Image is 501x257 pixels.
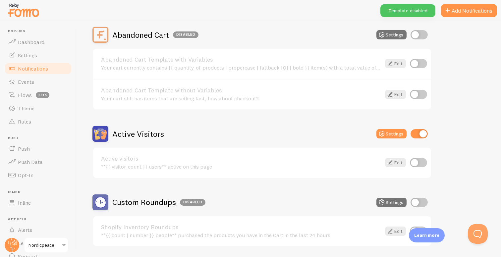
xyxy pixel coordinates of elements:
[18,65,48,72] span: Notifications
[18,145,30,152] span: Push
[4,196,72,209] a: Inline
[385,59,406,68] a: Edit
[8,29,72,33] span: Pop-ups
[380,4,435,17] div: Template disabled
[101,164,381,170] div: **{{ visitor_count }} users** active on this page
[4,75,72,88] a: Events
[4,169,72,182] a: Opt-In
[24,237,69,253] a: Nordicpeace
[101,224,381,230] a: Shopify Inventory Roundups
[101,95,381,101] div: Your cart still has items that are selling fast, how about checkout?
[4,49,72,62] a: Settings
[18,39,44,45] span: Dashboard
[28,241,60,249] span: Nordicpeace
[18,199,31,206] span: Inline
[101,156,381,162] a: Active visitors
[409,228,445,242] div: Learn more
[173,31,198,38] div: Disabled
[7,2,40,19] img: fomo-relay-logo-orange.svg
[101,232,381,238] div: **{{ count | number }} people** purchased the products you have in the Cart in the last 24 hours
[385,158,406,167] a: Edit
[385,227,406,236] a: Edit
[8,136,72,140] span: Push
[376,198,407,207] button: Settings
[18,118,31,125] span: Rules
[8,217,72,222] span: Get Help
[4,102,72,115] a: Theme
[4,155,72,169] a: Push Data
[4,35,72,49] a: Dashboard
[18,78,34,85] span: Events
[4,88,72,102] a: Flows beta
[468,224,488,244] iframe: Help Scout Beacon - Open
[101,57,381,63] a: Abandoned Cart Template with Variables
[101,87,381,93] a: Abandoned Cart Template without Variables
[36,92,49,98] span: beta
[112,129,164,139] h2: Active Visitors
[18,92,32,98] span: Flows
[376,129,407,138] button: Settings
[8,190,72,194] span: Inline
[4,236,72,250] a: Learn
[4,62,72,75] a: Notifications
[101,65,381,71] div: Your cart currently contains {{ quantity_of_products | propercase | fallback [0] | bold }} item(s...
[18,227,32,233] span: Alerts
[4,115,72,128] a: Rules
[4,223,72,236] a: Alerts
[112,197,205,207] h2: Custom Roundups
[4,142,72,155] a: Push
[18,105,34,112] span: Theme
[414,232,439,238] p: Learn more
[18,52,37,59] span: Settings
[92,126,108,142] img: Active Visitors
[18,159,43,165] span: Push Data
[112,30,198,40] h2: Abandoned Cart
[376,30,407,39] button: Settings
[385,90,406,99] a: Edit
[92,194,108,210] img: Custom Roundups
[18,172,33,179] span: Opt-In
[92,27,108,43] img: Abandoned Cart
[180,199,205,206] div: Disabled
